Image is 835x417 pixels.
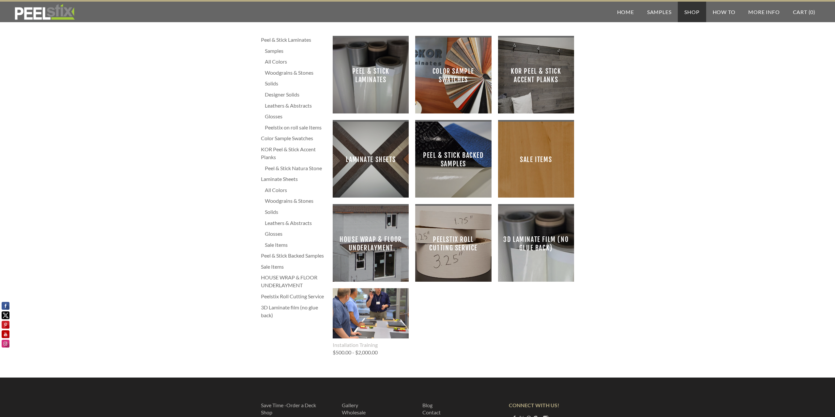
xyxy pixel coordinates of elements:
a: Laminate Sheets [333,122,409,198]
a: Peelstix Roll Cutting Service [415,206,491,282]
a: Peel & Stick Laminates [333,37,409,113]
font: ​ [342,402,366,415]
a: Color Sample Swatches [415,37,491,113]
a: Laminate Sheets [261,175,326,183]
a: Woodgrains & Stones [265,69,326,77]
span: 0 [810,9,813,15]
a: Peelstix Roll Cutting Service [261,292,326,300]
a: HOUSE WRAP & FLOOR UNDERLAYMENT [333,206,409,282]
div: Installation Training [333,342,409,348]
span: Peel & Stick Laminates [338,43,403,108]
span: 3D Laminate film (no glue back) [503,211,569,276]
a: HOUSE WRAP & FLOOR UNDERLAYMENT [261,274,326,289]
a: Shop [261,409,272,415]
span: Sale Items [503,127,569,192]
span: Laminate Sheets [338,127,403,192]
a: Save Time -Order a Deck [261,402,316,408]
a: Sale Items [265,241,326,249]
a: Solids [265,208,326,216]
a: Solids [265,80,326,87]
a: Peel & Stick Backed Samples [261,252,326,260]
a: Gallery​ [342,402,358,408]
a: Glosses [265,112,326,120]
span: Peel & Stick Backed Samples [420,127,486,192]
a: Cart (0) [786,2,822,22]
a: ​Wholesale [342,409,366,415]
img: REFACE SUPPLIES [13,4,76,20]
a: All Colors [265,186,326,194]
a: Shop [678,2,706,22]
a: Sale Items [498,122,574,198]
a: Sale Items [261,263,326,271]
a: Peel & Stick Backed Samples [415,122,491,198]
a: Home [611,2,641,22]
a: Installation Training [333,288,409,348]
a: More Info [742,2,786,22]
strong: CONNECT WITH US! [509,402,559,408]
a: All Colors [265,58,326,66]
span: Color Sample Swatches [420,43,486,108]
a: Leathers & Abstracts [265,219,326,227]
a: Peel & Stick Laminates [261,36,326,44]
a: 3D Laminate film (no glue back) [261,304,326,319]
a: Peel & Stick Natura Stone [265,164,326,172]
a: Color Sample Swatches [261,134,326,142]
span: HOUSE WRAP & FLOOR UNDERLAYMENT [338,211,403,276]
span: Peelstix Roll Cutting Service [420,211,486,276]
a: Blog [422,402,433,408]
a: Woodgrains & Stones [265,197,326,205]
div: $500.00 - $2,000.00 [333,350,378,355]
a: Leathers & Abstracts [265,102,326,110]
a: 3D Laminate film (no glue back) [498,206,574,282]
a: Peelstix on roll sale Items [265,124,326,131]
a: Designer Solids [265,91,326,98]
span: KOR Peel & Stick Accent Planks [503,43,569,108]
a: How To [706,2,742,22]
img: s832171791223022656_p743_i1_w640.jpeg [333,280,409,348]
a: Samples [265,47,326,55]
a: Glosses [265,230,326,238]
a: KOR Peel & Stick Accent Planks [498,37,574,113]
a: Samples [641,2,678,22]
a: KOR Peel & Stick Accent Planks [261,145,326,161]
a: Contact [422,409,441,415]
